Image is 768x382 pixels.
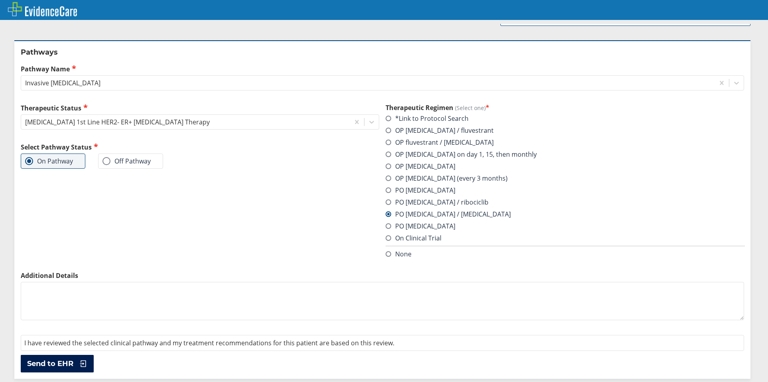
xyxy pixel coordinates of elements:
h2: Select Pathway Status [21,142,379,152]
label: Pathway Name [21,64,744,73]
label: On Pathway [25,157,73,165]
label: OP [MEDICAL_DATA] on day 1, 15, then monthly [386,150,537,159]
div: [MEDICAL_DATA] 1st Line HER2- ER+ [MEDICAL_DATA] Therapy [25,118,210,126]
label: OP [MEDICAL_DATA] / fluvestrant [386,126,494,135]
label: OP [MEDICAL_DATA] (every 3 months) [386,174,508,183]
label: OP [MEDICAL_DATA] [386,162,455,171]
label: PO [MEDICAL_DATA] [386,186,455,195]
h3: Therapeutic Regimen [386,103,744,112]
label: OP fluvestrant / [MEDICAL_DATA] [386,138,494,147]
span: (Select one) [455,104,486,112]
label: Therapeutic Status [21,103,379,112]
h2: Pathways [21,47,744,57]
label: PO [MEDICAL_DATA] / ribociclib [386,198,488,207]
div: Invasive [MEDICAL_DATA] [25,79,100,87]
label: Off Pathway [102,157,151,165]
label: PO [MEDICAL_DATA] / [MEDICAL_DATA] [386,210,511,219]
span: Send to EHR [27,359,73,368]
label: On Clinical Trial [386,234,441,242]
span: I have reviewed the selected clinical pathway and my treatment recommendations for this patient a... [24,339,394,347]
button: Send to EHR [21,355,94,372]
label: PO [MEDICAL_DATA] [386,222,455,230]
label: Additional Details [21,271,744,280]
img: EvidenceCare [8,2,77,16]
label: None [386,250,412,258]
label: *Link to Protocol Search [386,114,469,123]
